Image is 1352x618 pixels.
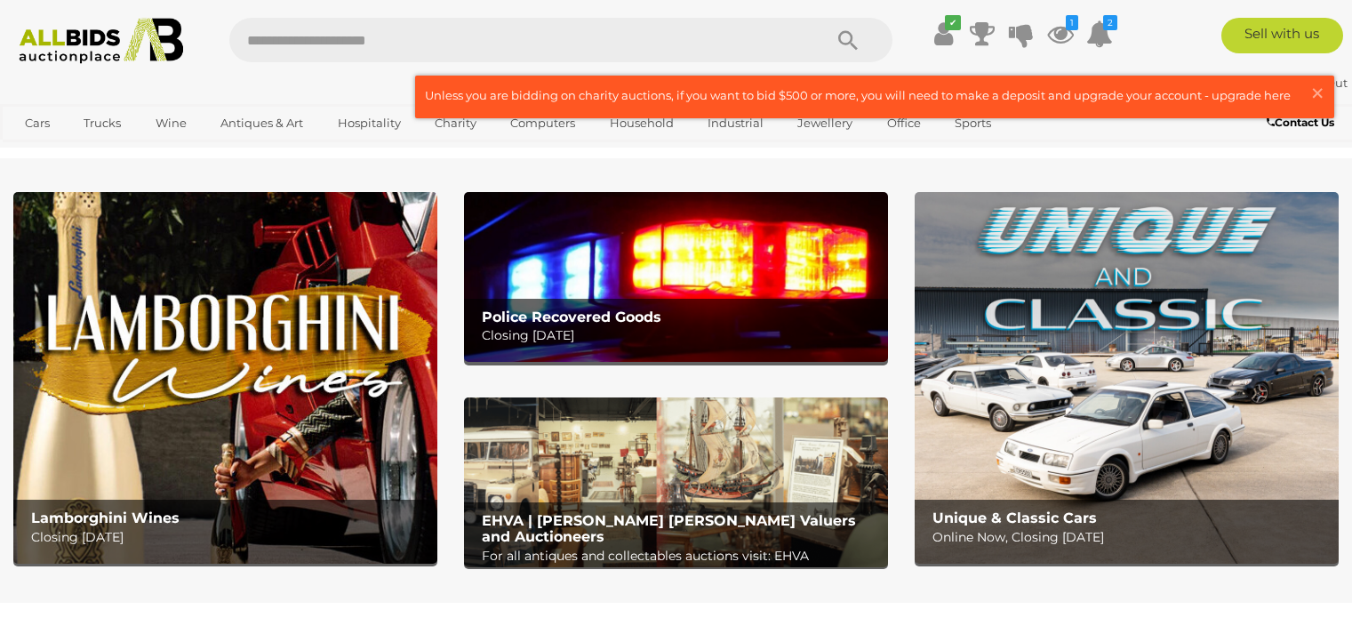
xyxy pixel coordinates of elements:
a: Unique & Classic Cars Unique & Classic Cars Online Now, Closing [DATE] [915,192,1339,564]
a: Office [876,108,932,138]
b: Police Recovered Goods [482,309,661,325]
a: Antiques & Art [209,108,315,138]
i: ✔ [945,15,961,30]
a: Contact Us [1267,113,1339,132]
a: 1 [1047,18,1074,50]
a: [GEOGRAPHIC_DATA] [13,138,163,167]
img: Allbids.com.au [10,18,193,64]
a: 2 [1086,18,1113,50]
a: Charity [423,108,488,138]
a: Household [598,108,685,138]
i: 2 [1103,15,1117,30]
a: EHVA | Evans Hastings Valuers and Auctioneers EHVA | [PERSON_NAME] [PERSON_NAME] Valuers and Auct... [464,397,888,567]
p: Online Now, Closing [DATE] [932,526,1330,549]
a: ✔ [930,18,956,50]
img: Unique & Classic Cars [915,192,1339,564]
img: Police Recovered Goods [464,192,888,362]
a: Sports [943,108,1003,138]
a: Cars [13,108,61,138]
a: Hospitality [326,108,412,138]
b: Contact Us [1267,116,1334,129]
p: Closing [DATE] [482,325,879,347]
span: × [1309,76,1325,110]
a: Trucks [72,108,132,138]
img: EHVA | Evans Hastings Valuers and Auctioneers [464,397,888,567]
a: Jewellery [786,108,864,138]
a: Police Recovered Goods Police Recovered Goods Closing [DATE] [464,192,888,362]
b: Unique & Classic Cars [932,510,1097,526]
a: Lamborghini Wines Lamborghini Wines Closing [DATE] [13,192,437,564]
b: EHVA | [PERSON_NAME] [PERSON_NAME] Valuers and Auctioneers [482,512,856,545]
img: Lamborghini Wines [13,192,437,564]
i: 1 [1066,15,1078,30]
b: Lamborghini Wines [31,510,180,526]
p: Closing [DATE] [31,526,428,549]
button: Search [804,18,892,62]
a: Industrial [696,108,775,138]
a: Wine [144,108,198,138]
a: Sell with us [1221,18,1343,53]
a: Computers [499,108,587,138]
p: For all antiques and collectables auctions visit: EHVA [482,545,879,567]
